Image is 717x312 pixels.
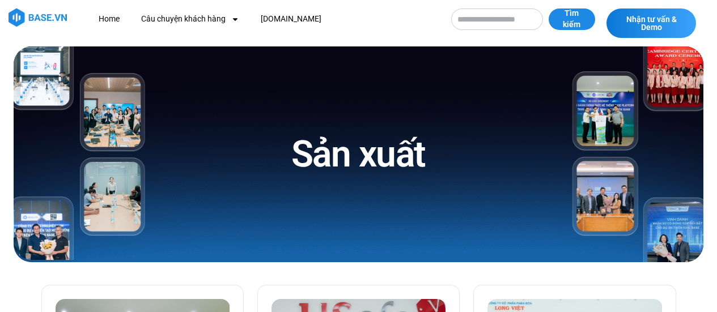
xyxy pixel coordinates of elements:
span: Nhận tư vấn & Demo [618,15,685,31]
nav: Menu [90,8,440,29]
h1: Sản xuất [291,131,426,178]
a: [DOMAIN_NAME] [252,8,330,29]
a: Home [90,8,128,29]
button: Tìm kiếm [549,8,595,30]
span: Tìm kiếm [560,8,584,30]
a: Câu chuyện khách hàng [133,8,248,29]
a: Nhận tư vấn & Demo [606,8,696,38]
